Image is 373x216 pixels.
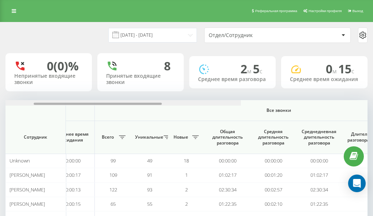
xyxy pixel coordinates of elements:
td: 00:02:10 [250,197,296,211]
span: 15 [338,61,354,77]
td: 02:30:34 [205,183,250,197]
span: Среднее время ожидания [55,131,89,143]
td: 00:00:00 [296,154,342,168]
span: 2 [185,186,188,193]
td: 00:02:57 [250,183,296,197]
div: 0 (0)% [47,59,79,73]
span: Средняя длительность разговора [256,129,291,146]
span: Общая длительность разговора [210,129,245,146]
span: 2 [240,61,253,77]
span: Всего [98,134,117,140]
span: Реферальная программа [255,9,297,13]
span: Unknown [10,157,30,164]
td: 01:22:35 [205,197,250,211]
span: 122 [109,186,117,193]
span: Сотрудник [12,134,59,140]
td: 00:01:20 [250,168,296,182]
span: [PERSON_NAME] [10,201,45,207]
span: м [332,67,338,75]
span: 0 [326,61,338,77]
td: 01:02:17 [296,168,342,182]
td: 00:00:00 [205,154,250,168]
td: 00:00:17 [49,168,95,182]
td: 00:00:00 [250,154,296,168]
div: Среднее время ожидания [290,76,359,83]
td: 00:00:00 [49,154,95,168]
div: 8 [164,59,171,73]
span: Среднедневная длительность разговора [302,129,336,146]
span: Новые [172,134,190,140]
span: Выход [353,9,363,13]
span: Настройки профиля [309,9,342,13]
span: 5 [253,61,262,77]
span: 99 [111,157,116,164]
span: 93 [147,186,152,193]
span: 18 [184,157,189,164]
span: 91 [147,172,152,178]
span: 109 [109,172,117,178]
span: [PERSON_NAME] [10,186,45,193]
span: 55 [147,201,152,207]
td: 01:02:17 [205,168,250,182]
span: c [260,67,262,75]
td: 02:30:34 [296,183,342,197]
span: м [247,67,253,75]
td: 00:00:15 [49,197,95,211]
span: 1 [185,172,188,178]
div: Принятые входящие звонки [106,73,175,85]
td: 00:00:13 [49,183,95,197]
div: Отдел/Сотрудник [209,32,296,39]
div: Open Intercom Messenger [348,175,366,192]
span: 2 [185,201,188,207]
span: [PERSON_NAME] [10,172,45,178]
span: 49 [147,157,152,164]
span: Уникальные [135,134,161,140]
td: 01:22:35 [296,197,342,211]
div: Непринятые входящие звонки [14,73,83,85]
span: c [351,67,354,75]
div: Среднее время разговора [198,76,267,83]
span: 65 [111,201,116,207]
